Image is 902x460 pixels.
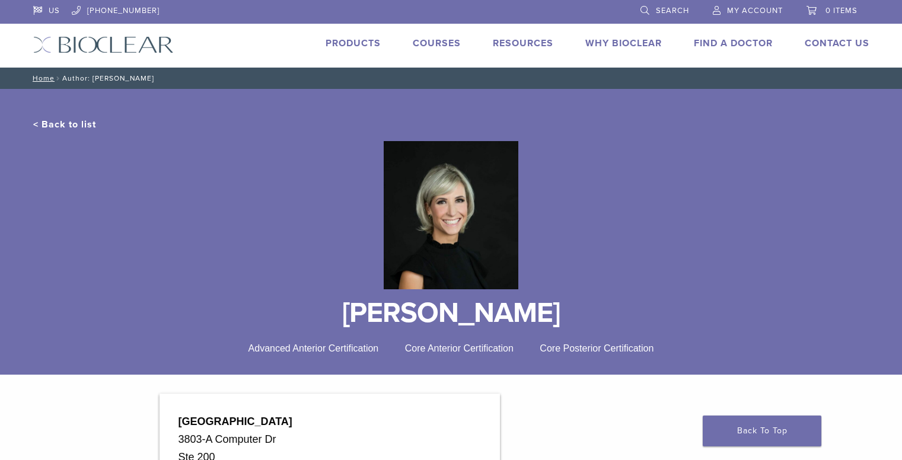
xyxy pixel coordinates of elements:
span: 0 items [825,6,858,15]
span: Core Posterior Certification [540,343,654,353]
a: Contact Us [805,37,869,49]
a: < Back to list [33,119,96,130]
div: 3803-A Computer Dr [179,430,481,448]
a: Back To Top [703,416,821,446]
img: Bioclear [33,36,174,53]
span: Advanced Anterior Certification [248,343,379,353]
strong: [GEOGRAPHIC_DATA] [179,416,292,427]
a: Courses [413,37,461,49]
span: / [55,75,62,81]
a: Products [326,37,381,49]
span: Core Anterior Certification [405,343,514,353]
a: Resources [493,37,553,49]
a: Why Bioclear [585,37,662,49]
a: Home [29,74,55,82]
nav: Author: [PERSON_NAME] [24,68,878,89]
span: Search [656,6,689,15]
img: Bioclear [384,141,518,289]
a: Find A Doctor [694,37,773,49]
span: My Account [727,6,783,15]
h1: [PERSON_NAME] [33,299,869,327]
